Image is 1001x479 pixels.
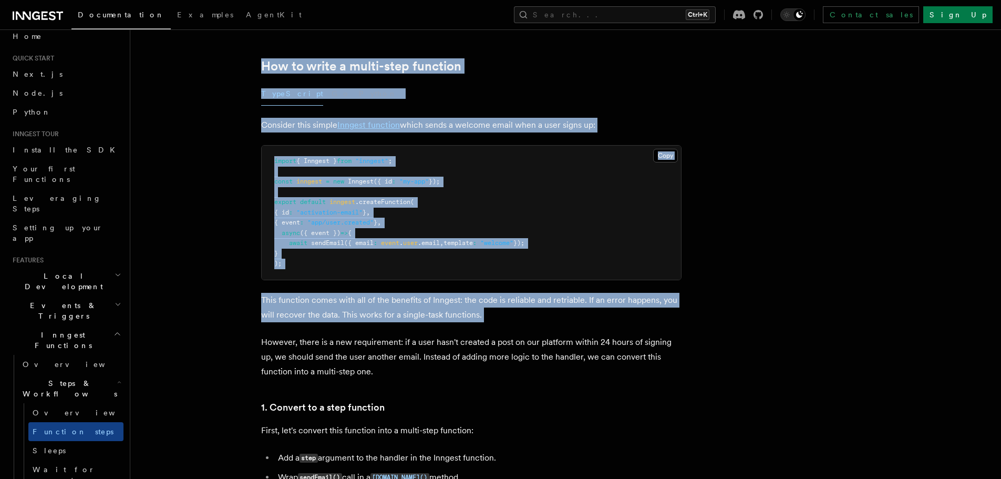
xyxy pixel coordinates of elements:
span: Sleeps [33,446,66,455]
a: Your first Functions [8,159,123,189]
a: Overview [18,355,123,374]
span: Inngest Functions [8,330,113,351]
p: This function comes with all of the benefits of Inngest: the code is reliable and retriable. If a... [261,293,682,322]
p: Consider this simple which sends a welcome email when a user signs up: [261,118,682,133]
span: async [282,229,300,237]
span: Documentation [78,11,164,19]
span: Home [13,31,42,42]
span: Next.js [13,70,63,78]
span: .createFunction [355,198,410,206]
button: Search...Ctrl+K [514,6,716,23]
span: Node.js [13,89,63,97]
span: Steps & Workflows [18,378,117,399]
span: , [440,239,443,247]
span: = [326,178,329,185]
span: ( [410,198,414,206]
span: . [399,239,403,247]
span: : [300,219,304,226]
span: default [300,198,326,206]
a: Install the SDK [8,140,123,159]
span: inngest [329,198,355,206]
button: Go [332,82,350,106]
span: ); [274,260,282,267]
button: Steps & Workflows [18,374,123,403]
span: Overview [33,409,141,417]
span: { event [274,219,300,226]
span: ({ id [374,178,392,185]
span: user [403,239,418,247]
span: Quick start [8,54,54,63]
code: step [300,454,318,463]
span: Install the SDK [13,146,121,154]
span: import [274,157,296,165]
span: new [333,178,344,185]
a: Sign Up [923,6,993,23]
button: Inngest Functions [8,325,123,355]
span: Inngest tour [8,130,59,138]
span: Examples [177,11,233,19]
span: : [374,239,377,247]
span: }); [429,178,440,185]
button: Copy [653,149,678,162]
span: , [377,219,381,226]
span: Setting up your app [13,223,103,242]
span: await [289,239,307,247]
span: } [363,209,366,216]
span: => [340,229,348,237]
a: Sleeps [28,441,123,460]
a: Documentation [71,3,171,29]
span: template [443,239,473,247]
span: const [274,178,293,185]
a: Examples [171,3,240,28]
button: Toggle dark mode [780,8,806,21]
a: 1. Convert to a step function [261,400,385,415]
a: Leveraging Steps [8,189,123,218]
span: } [374,219,377,226]
a: Home [8,27,123,46]
span: "inngest" [355,157,388,165]
a: Inngest function [337,120,400,130]
span: inngest [296,178,322,185]
button: TypeScript [261,82,323,106]
span: Features [8,256,44,264]
li: Add a argument to the handler in the Inngest function. [275,451,682,466]
span: AgentKit [246,11,302,19]
span: export [274,198,296,206]
a: Function steps [28,422,123,441]
span: }); [513,239,524,247]
kbd: Ctrl+K [686,9,709,20]
a: How to write a multi-step function [261,59,461,74]
span: ({ event }) [300,229,340,237]
span: sendEmail [311,239,344,247]
span: "my-app" [399,178,429,185]
a: Overview [28,403,123,422]
span: ; [388,157,392,165]
span: Inngest [348,178,374,185]
span: : [289,209,293,216]
span: "welcome" [480,239,513,247]
a: Next.js [8,65,123,84]
a: AgentKit [240,3,308,28]
span: from [337,157,352,165]
span: ({ email [344,239,374,247]
button: Python [359,82,397,106]
p: However, there is a new requirement: if a user hasn't created a post on our platform within 24 ho... [261,335,682,379]
span: Your first Functions [13,165,75,184]
button: Local Development [8,267,123,296]
span: Python [13,108,51,116]
a: Node.js [8,84,123,103]
span: Function steps [33,427,113,436]
span: "app/user.created" [307,219,374,226]
span: Leveraging Steps [13,194,101,213]
span: } [274,250,278,257]
span: .email [418,239,440,247]
span: "activation-email" [296,209,363,216]
a: Contact sales [823,6,919,23]
span: Events & Triggers [8,300,115,321]
span: , [366,209,370,216]
span: Local Development [8,271,115,292]
a: Setting up your app [8,218,123,248]
span: Overview [23,360,131,369]
span: : [473,239,477,247]
span: { [348,229,352,237]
